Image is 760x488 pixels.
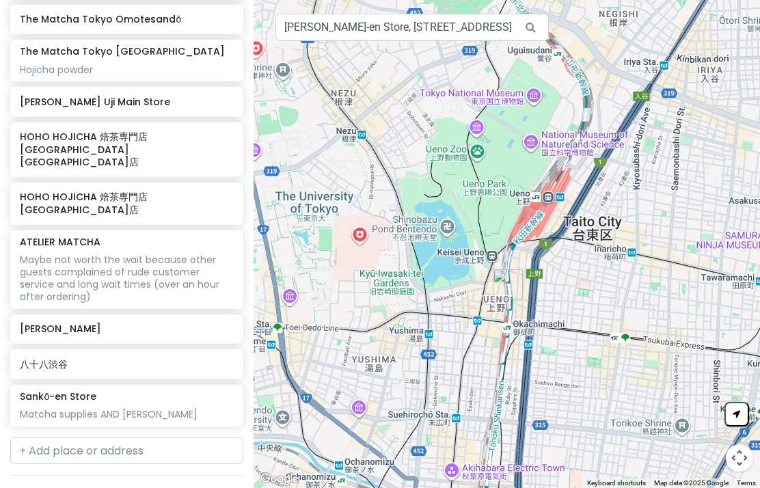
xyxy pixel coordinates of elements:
h6: The Matcha Tokyo [GEOGRAPHIC_DATA] [20,45,225,57]
div: Sankō-en Store [487,264,528,305]
h6: HOHO HOJICHA 焙茶専門店 [GEOGRAPHIC_DATA]店 [20,191,233,215]
input: Search a place [275,14,549,41]
h6: [PERSON_NAME] Uji Main Store [20,96,233,108]
input: + Add place or address [10,437,243,465]
button: Keyboard shortcuts [587,478,646,488]
button: Map camera controls [726,444,753,472]
h6: [PERSON_NAME] [20,323,233,335]
h6: 八十八渋谷 [20,358,233,370]
a: Open this area in Google Maps (opens a new window) [257,470,302,488]
h6: Sankō-en Store [20,390,96,403]
span: Map data ©2025 Google [654,479,729,487]
h6: HOHO HOJICHA 焙茶専門店 [GEOGRAPHIC_DATA][GEOGRAPHIC_DATA]店 [20,131,233,168]
div: Hojicha powder [20,64,233,76]
div: Matcha supplies AND [PERSON_NAME] [20,408,233,420]
a: Terms (opens in new tab) [737,479,756,487]
h6: ATELIER MATCHA [20,236,100,248]
div: Maybe not worth the wait because other guests complained of rude customer service and long wait t... [20,254,233,303]
h6: The Matcha Tokyo Omotesandō [20,13,233,25]
img: Google [257,470,302,488]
